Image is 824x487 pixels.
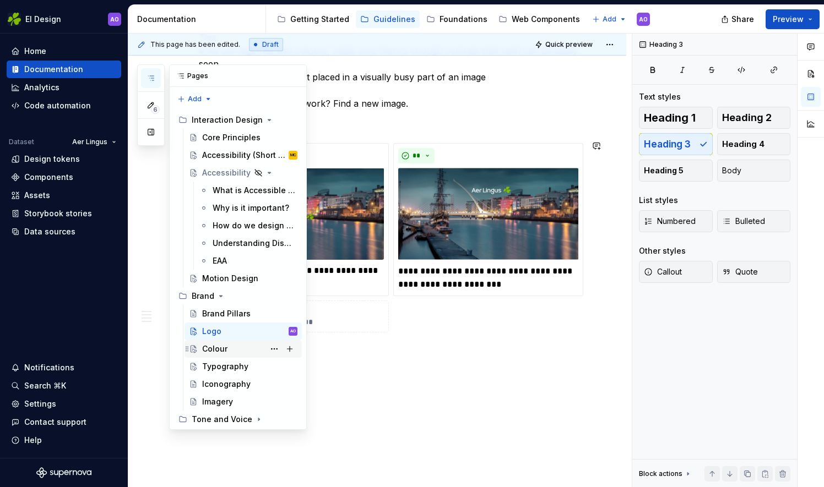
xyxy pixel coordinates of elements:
span: 6 [151,105,160,114]
span: Heading 4 [722,139,765,150]
button: Heading 1 [639,107,713,129]
div: Brand Pillars [202,308,251,319]
a: Code automation [7,97,121,114]
span: Add [188,95,202,103]
div: Design tokens [24,154,80,165]
div: Motion Design [202,273,258,284]
div: Pages [170,65,306,87]
div: Block actions [639,466,692,481]
button: Share [715,9,761,29]
a: Motion Design [185,270,302,287]
button: Search ⌘K [7,377,121,395]
div: AO [290,326,296,337]
div: Documentation [137,14,261,25]
a: Settings [7,395,121,413]
img: 1eeb9c15-e0aa-43f1-970c-40c018369e6d.jpeg [398,168,578,260]
div: Why is it important? [213,203,289,214]
span: This page has been edited. [150,40,240,49]
button: Notifications [7,359,121,376]
a: Storybook stories [7,205,121,222]
span: Preview [773,14,804,25]
p: Tips ● As our logo has two colours, make sure there’s enough contrast that both can be easily see... [199,31,582,110]
a: Guidelines [356,10,420,28]
a: Documentation [7,61,121,78]
button: Aer Lingus [67,134,121,150]
a: Home [7,42,121,60]
button: Add [589,12,630,27]
div: Other styles [639,245,686,256]
div: AO [639,15,648,24]
div: Search ⌘K [24,380,66,391]
div: Tone and Voice [192,414,252,425]
div: What is Accessible Design? [213,185,295,196]
div: Core Principles [202,132,261,143]
button: Quick preview [532,37,598,52]
a: How do we design for Inclusivity? [195,217,302,234]
a: Imagery [185,393,302,411]
div: Tone and Voice [174,411,302,428]
a: Web Components [494,10,584,28]
span: Heading 2 [722,112,772,123]
a: Accessibility [185,164,302,182]
span: Callout [644,266,682,277]
div: Interaction Design [174,111,302,129]
div: Help [24,435,42,446]
button: Heading 4 [717,133,791,155]
a: Iconography [185,375,302,393]
span: Quick preview [545,40,593,49]
div: Colour [202,343,227,354]
div: How do we design for Inclusivity? [213,220,295,231]
a: Assets [7,187,121,204]
div: Assets [24,190,50,201]
a: Analytics [7,79,121,96]
button: Quote [717,261,791,283]
span: Bulleted [722,216,765,227]
span: Body [722,165,741,176]
div: Storybook stories [24,208,92,219]
div: Interaction Design [192,114,263,125]
button: Add [174,91,215,107]
div: Home [24,46,46,57]
span: Quote [722,266,758,277]
span: Heading 1 [644,112,696,123]
a: Getting Started [273,10,354,28]
div: Analytics [24,82,59,93]
div: Brand [192,291,214,302]
div: Contact support [24,417,86,428]
span: Numbered [644,216,696,227]
div: Block actions [639,469,682,478]
div: Notifications [24,362,74,373]
a: Core Principles [185,129,302,146]
button: Preview [766,9,820,29]
div: EI Design [25,14,61,25]
a: Understanding Disability [195,234,302,252]
div: Documentation [24,64,83,75]
button: Contact support [7,413,121,431]
div: Web Components [512,14,580,25]
div: Logo [202,326,221,337]
div: MC [290,150,296,161]
div: Typography [202,361,248,372]
img: 56b5df98-d96d-4d7e-807c-0afdf3bdaefa.png [8,13,21,26]
a: Typography [185,358,302,375]
a: Why is it important? [195,199,302,217]
button: Bulleted [717,210,791,232]
button: Heading 2 [717,107,791,129]
div: Getting Started [290,14,349,25]
div: Accessibility [202,167,251,178]
a: What is Accessible Design? [195,182,302,199]
div: EAA [213,255,227,266]
a: Data sources [7,223,121,240]
a: EAA [195,252,302,270]
div: Code automation [24,100,91,111]
button: EI DesignAO [2,7,126,31]
div: Iconography [202,379,251,390]
span: Heading 5 [644,165,684,176]
div: Page tree [174,111,302,428]
div: Guidelines [373,14,415,25]
a: Design tokens [7,150,121,168]
div: AO [110,15,119,24]
svg: Supernova Logo [36,467,91,478]
div: Components [24,172,73,183]
div: Accessibility (Short version) [202,150,286,161]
